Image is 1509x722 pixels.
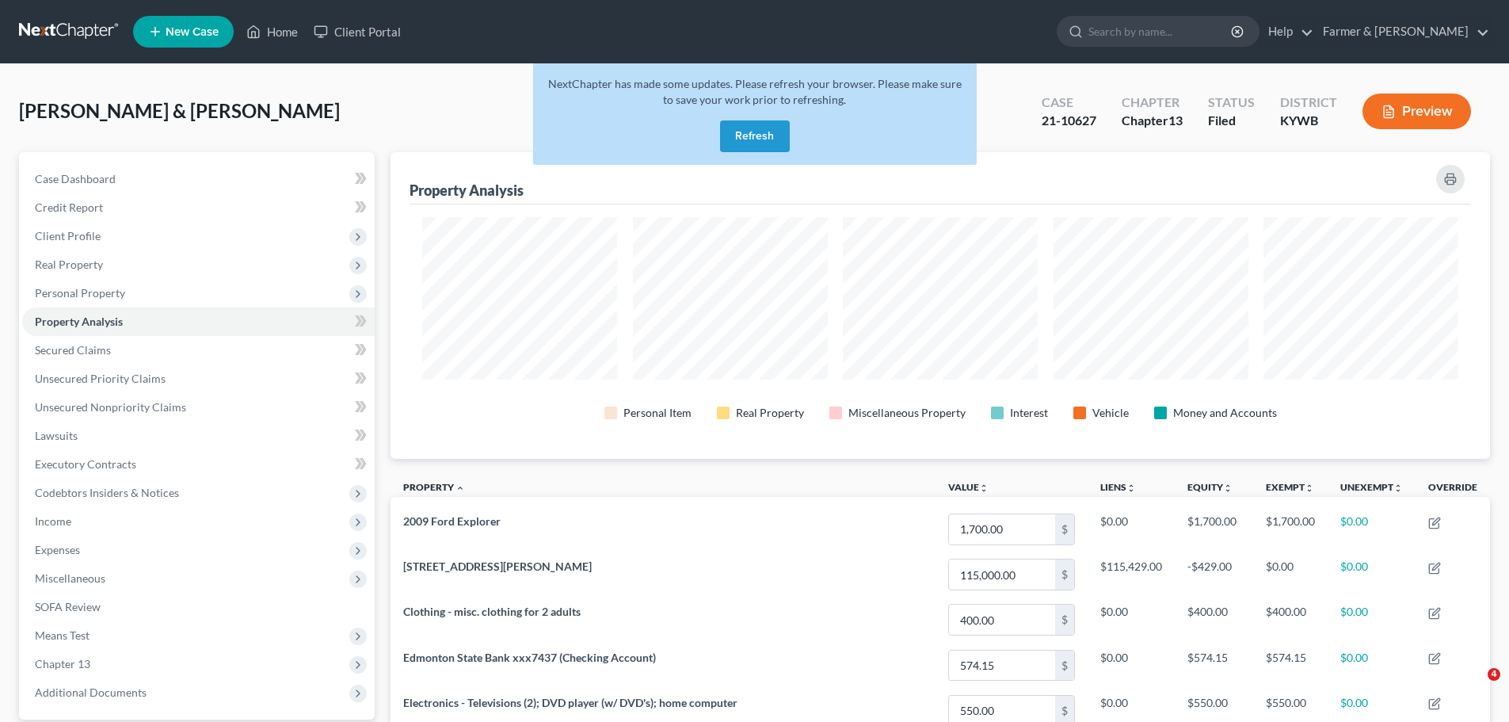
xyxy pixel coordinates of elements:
td: -$429.00 [1175,552,1253,598]
span: Secured Claims [35,343,111,357]
button: Preview [1362,94,1471,129]
span: Personal Property [35,286,125,300]
span: Lawsuits [35,429,78,442]
div: Chapter [1122,94,1183,112]
span: Credit Report [35,201,103,214]
div: Personal Item [623,405,692,421]
a: Lawsuits [22,422,375,450]
span: Chapter 13 [35,657,90,670]
span: Clothing - misc. clothing for 2 adults [403,605,581,618]
i: unfold_more [1305,483,1314,493]
input: 0.00 [949,605,1055,635]
span: NextChapter has made some updates. Please refresh your browser. Please make sure to save your wor... [548,77,962,106]
div: $ [1055,560,1074,590]
a: Liensunfold_more [1100,481,1136,493]
div: 21-10627 [1042,112,1096,130]
span: [STREET_ADDRESS][PERSON_NAME] [403,560,592,573]
td: $574.15 [1175,643,1253,688]
a: Farmer & [PERSON_NAME] [1315,17,1489,46]
a: Case Dashboard [22,165,375,193]
span: Additional Documents [35,686,147,699]
a: Help [1260,17,1313,46]
span: Property Analysis [35,315,123,328]
span: 2009 Ford Explorer [403,514,501,528]
div: Filed [1208,112,1255,130]
span: Real Property [35,258,103,271]
span: Income [35,514,71,528]
iframe: Intercom live chat [1455,668,1493,706]
a: Executory Contracts [22,450,375,479]
i: unfold_more [1126,483,1136,493]
a: SOFA Review [22,593,375,621]
a: Unexemptunfold_more [1340,481,1403,493]
span: SOFA Review [35,600,101,613]
td: $400.00 [1253,598,1328,643]
div: Chapter [1122,112,1183,130]
div: $ [1055,605,1074,635]
span: Expenses [35,543,80,556]
td: $0.00 [1328,506,1416,552]
span: Executory Contracts [35,457,136,471]
input: Search by name... [1088,17,1233,46]
span: Electronics - Televisions (2); DVD player (w/ DVD's); home computer [403,696,737,709]
td: $0.00 [1253,552,1328,598]
td: $0.00 [1328,643,1416,688]
th: Override [1416,472,1490,507]
span: 4 [1488,668,1500,681]
i: unfold_more [979,483,989,493]
div: $ [1055,514,1074,544]
span: Codebtors Insiders & Notices [35,486,179,499]
span: Miscellaneous [35,571,105,585]
i: unfold_more [1393,483,1403,493]
a: Client Portal [306,17,409,46]
td: $0.00 [1088,598,1175,643]
input: 0.00 [949,560,1055,590]
td: $115,429.00 [1088,552,1175,598]
div: Miscellaneous Property [848,405,966,421]
div: Interest [1010,405,1048,421]
div: Vehicle [1092,405,1129,421]
td: $0.00 [1328,598,1416,643]
td: $400.00 [1175,598,1253,643]
a: Unsecured Priority Claims [22,365,375,393]
span: Case Dashboard [35,172,116,185]
span: Unsecured Priority Claims [35,372,166,385]
a: Property Analysis [22,308,375,336]
td: $1,700.00 [1253,506,1328,552]
div: Money and Accounts [1173,405,1277,421]
button: Refresh [720,120,790,152]
td: $0.00 [1088,506,1175,552]
span: Means Test [35,628,90,642]
a: Secured Claims [22,336,375,365]
a: Unsecured Nonpriority Claims [22,393,375,422]
a: Valueunfold_more [948,481,989,493]
span: Edmonton State Bank xxx7437 (Checking Account) [403,651,656,664]
td: $0.00 [1088,643,1175,688]
a: Property expand_less [403,481,465,493]
input: 0.00 [949,651,1055,681]
td: $1,700.00 [1175,506,1253,552]
td: $0.00 [1328,552,1416,598]
span: 13 [1168,113,1183,128]
i: unfold_more [1223,483,1233,493]
i: expand_less [455,483,465,493]
div: Real Property [736,405,804,421]
input: 0.00 [949,514,1055,544]
div: Case [1042,94,1096,112]
div: District [1280,94,1337,112]
td: $574.15 [1253,643,1328,688]
span: [PERSON_NAME] & [PERSON_NAME] [19,99,340,122]
div: KYWB [1280,112,1337,130]
a: Equityunfold_more [1187,481,1233,493]
span: Client Profile [35,229,101,243]
span: New Case [166,26,219,38]
a: Credit Report [22,193,375,222]
div: Status [1208,94,1255,112]
a: Exemptunfold_more [1266,481,1314,493]
div: $ [1055,651,1074,681]
div: Property Analysis [410,181,524,200]
a: Home [238,17,306,46]
span: Unsecured Nonpriority Claims [35,400,186,414]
